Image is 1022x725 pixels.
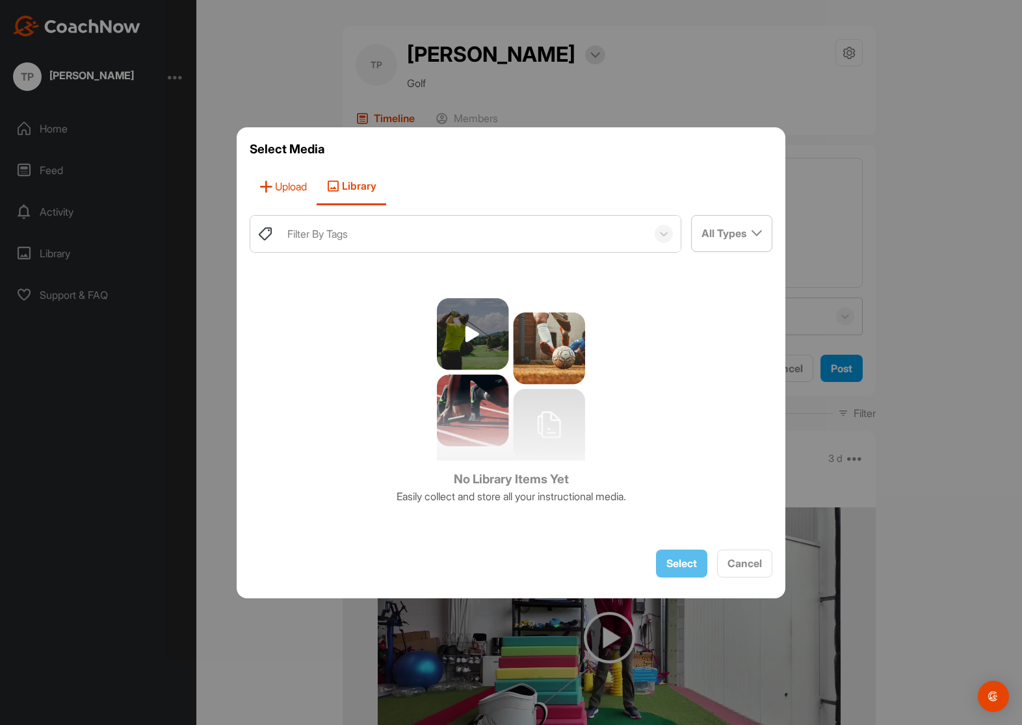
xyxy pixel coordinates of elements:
span: Library [317,168,386,205]
img: tags [257,226,273,242]
p: Easily collect and store all your instructional media. [397,489,626,504]
h3: No Library Items Yet [397,470,626,489]
button: Cancel [717,550,772,578]
span: Cancel [727,557,762,570]
img: no media [437,298,585,461]
span: Select [666,557,697,570]
div: All Types [692,216,772,251]
h3: Select Media [250,140,772,159]
span: Upload [250,168,317,205]
div: Open Intercom Messenger [978,681,1009,712]
div: Filter By Tags [287,226,348,242]
button: Select [656,550,707,578]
